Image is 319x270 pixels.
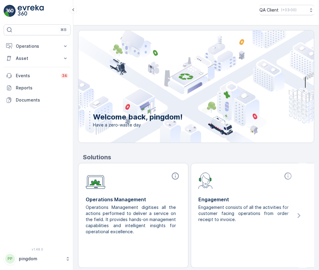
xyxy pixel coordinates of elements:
p: Reports [16,85,68,91]
p: 34 [62,73,67,78]
span: Have a zero-waste day [93,122,183,128]
p: QA Client [259,7,279,13]
img: logo_light-DOdMpM7g.png [18,5,44,17]
a: Events34 [4,70,71,82]
button: QA Client(+03:00) [259,5,314,15]
p: Events [16,73,57,79]
p: Operations Management digitises all the actions performed to deliver a service on the field. It p... [86,204,176,235]
p: Welcome back, pingdom! [93,112,183,122]
button: PPpingdom [4,252,71,265]
p: Solutions [83,153,314,162]
button: Operations [4,40,71,52]
img: city illustration [51,30,314,143]
p: Engagement [198,196,293,203]
span: v 1.48.0 [4,247,71,251]
p: Asset [16,55,59,61]
p: ⌘B [60,27,67,32]
img: module-icon [86,172,105,189]
img: module-icon [198,172,213,189]
img: logo [4,5,16,17]
p: Operations Management [86,196,181,203]
p: Documents [16,97,68,103]
p: Engagement consists of all the activities for customer facing operations from order receipt to in... [198,204,289,223]
button: Asset [4,52,71,64]
a: Documents [4,94,71,106]
a: Reports [4,82,71,94]
p: pingdom [19,256,62,262]
p: Operations [16,43,59,49]
p: ( +03:00 ) [281,8,297,12]
div: PP [5,254,15,264]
